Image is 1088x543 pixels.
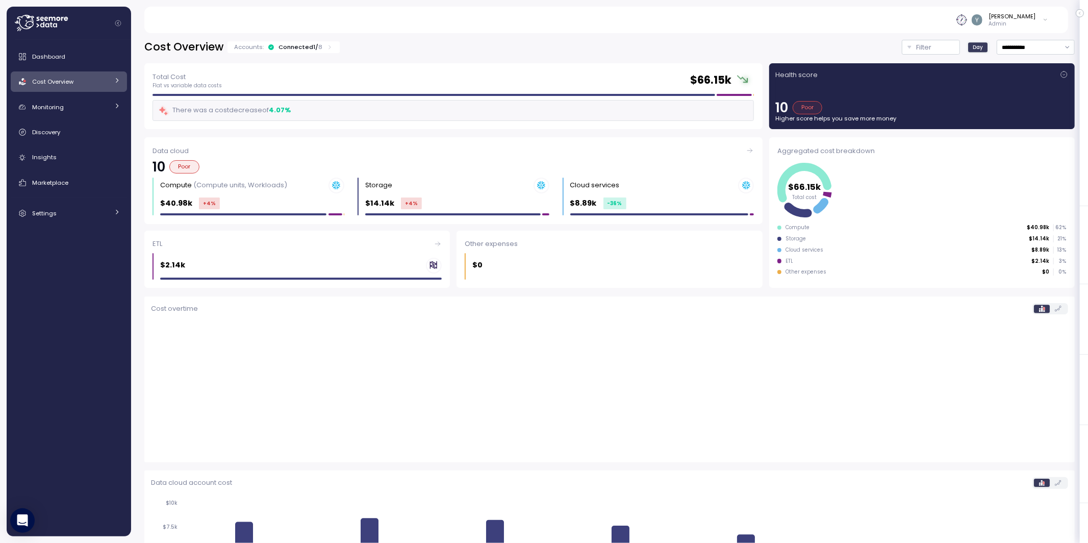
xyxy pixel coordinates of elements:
[32,53,65,61] span: Dashboard
[279,43,322,51] div: Connected 1 /
[10,508,35,533] div: Open Intercom Messenger
[169,160,199,174] div: Poor
[989,20,1036,28] p: Admin
[199,198,220,209] div: +4 %
[153,72,222,82] p: Total Cost
[153,239,442,249] div: ETL
[570,198,597,209] p: $8.89k
[160,180,287,190] div: Compute
[1031,258,1049,265] p: $2.14k
[1054,224,1066,231] p: 62 %
[777,146,1067,156] div: Aggregated cost breakdown
[32,103,64,111] span: Monitoring
[158,105,291,116] div: There was a cost decrease of
[11,203,127,224] a: Settings
[193,180,287,190] p: (Compute units, Workloads)
[917,42,932,53] p: Filter
[1054,268,1066,276] p: 0 %
[166,500,178,506] tspan: $10k
[153,160,165,174] p: 10
[786,235,806,242] div: Storage
[234,43,264,51] p: Accounts:
[112,19,124,27] button: Collapse navigation
[776,101,789,114] p: 10
[365,198,394,209] p: $14.14k
[786,258,793,265] div: ETL
[1054,258,1066,265] p: 3 %
[318,43,322,51] p: 8
[365,180,392,190] div: Storage
[32,128,60,136] span: Discovery
[11,172,127,193] a: Marketplace
[11,97,127,117] a: Monitoring
[32,179,68,187] span: Marketplace
[1027,224,1049,231] p: $40.98k
[11,71,127,92] a: Cost Overview
[603,198,626,209] div: -36 %
[160,198,192,209] p: $40.98k
[956,14,967,25] img: 6791f8edfa6a2c9608b219b1.PNG
[465,239,754,249] div: Other expenses
[776,114,1068,122] p: Higher score helps you save more money
[786,268,826,276] div: Other expenses
[776,70,818,80] p: Health score
[570,180,620,190] div: Cloud services
[160,259,185,271] p: $2.14k
[1054,235,1066,242] p: 21 %
[972,14,982,25] img: ACg8ocKvqwnLMA34EL5-0z6HW-15kcrLxT5Mmx2M21tMPLYJnykyAQ=s96-c
[269,105,291,115] div: 4.07 %
[788,181,821,193] tspan: $66.15k
[151,478,232,488] p: Data cloud account cost
[32,209,57,217] span: Settings
[144,137,763,224] a: Data cloud10PoorCompute (Compute units, Workloads)$40.98k+4%Storage $14.14k+4%Cloud services $8.8...
[786,246,823,254] div: Cloud services
[401,198,422,209] div: +4 %
[144,231,450,288] a: ETL$2.14k
[144,40,223,55] h2: Cost Overview
[792,194,817,201] tspan: Total cost
[151,304,198,314] p: Cost overtime
[11,46,127,67] a: Dashboard
[163,524,178,530] tspan: $7.5k
[1054,246,1066,254] p: 13 %
[227,41,340,53] div: Accounts:Connected1/8
[973,43,983,51] span: Day
[153,82,222,89] p: Flat vs variable data costs
[1042,268,1049,276] p: $0
[1031,246,1049,254] p: $8.89k
[11,122,127,142] a: Discovery
[793,101,823,114] div: Poor
[32,153,57,161] span: Insights
[1029,235,1049,242] p: $14.14k
[989,12,1036,20] div: [PERSON_NAME]
[153,146,754,156] div: Data cloud
[690,73,731,88] h2: $ 66.15k
[472,259,483,271] p: $0
[11,147,127,168] a: Insights
[902,40,960,55] button: Filter
[786,224,809,231] div: Compute
[32,78,73,86] span: Cost Overview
